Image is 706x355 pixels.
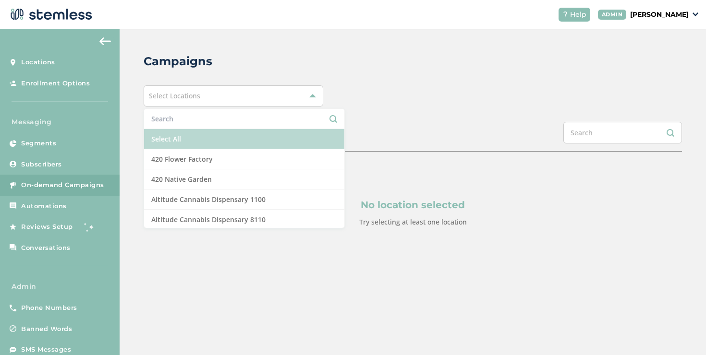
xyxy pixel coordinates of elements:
[144,53,212,70] h2: Campaigns
[21,345,71,355] span: SMS Messages
[144,149,344,169] li: 420 Flower Factory
[693,12,698,16] img: icon_down-arrow-small-66adaf34.svg
[8,5,92,24] img: logo-dark-0685b13c.svg
[99,37,111,45] img: icon-arrow-back-accent-c549486e.svg
[144,129,344,149] li: Select All
[80,217,99,237] img: glitter-stars-b7820f95.gif
[658,309,706,355] iframe: Chat Widget
[21,243,71,253] span: Conversations
[149,91,200,100] span: Select Locations
[598,10,627,20] div: ADMIN
[570,10,586,20] span: Help
[144,210,344,230] li: Altitude Cannabis Dispensary 8110
[21,201,67,211] span: Automations
[21,222,73,232] span: Reviews Setup
[21,160,62,169] span: Subscribers
[21,303,77,313] span: Phone Numbers
[151,114,337,124] input: Search
[359,217,467,226] label: Try selecting at least one location
[21,139,56,148] span: Segments
[21,79,90,88] span: Enrollment Options
[190,198,636,212] p: No location selected
[21,180,104,190] span: On-demand Campaigns
[563,122,682,143] input: Search
[562,12,568,17] img: icon-help-white-03924b79.svg
[144,169,344,189] li: 420 Native Garden
[144,189,344,210] li: Altitude Cannabis Dispensary 1100
[21,324,72,334] span: Banned Words
[630,10,689,20] p: [PERSON_NAME]
[21,58,55,67] span: Locations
